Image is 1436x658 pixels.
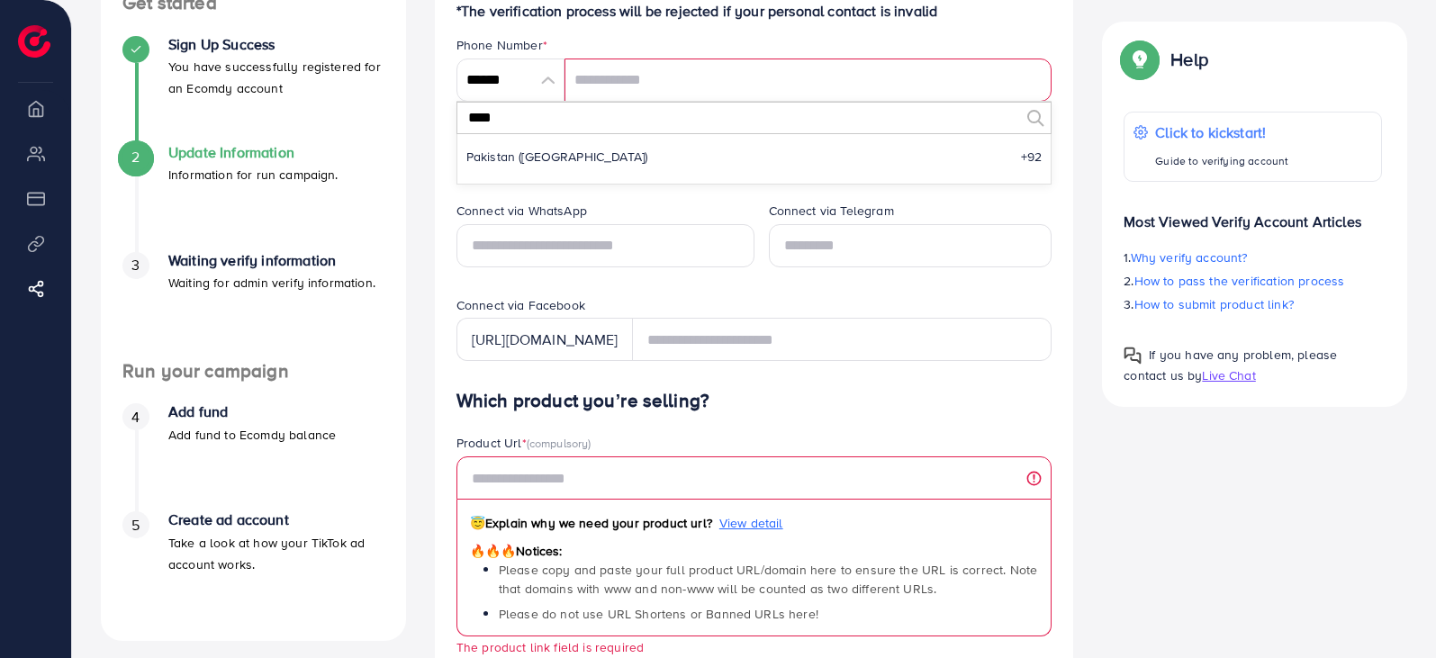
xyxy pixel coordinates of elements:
[527,435,592,451] span: (compulsory)
[101,403,406,511] li: Add fund
[470,514,712,532] span: Explain why we need your product url?
[1155,150,1288,172] p: Guide to verifying account
[168,144,339,161] h4: Update Information
[1021,148,1042,166] span: +92
[1202,366,1255,384] span: Live Chat
[101,511,406,619] li: Create ad account
[466,148,648,166] span: Pakistan (‫[GEOGRAPHIC_DATA]‬‎)
[1124,247,1382,268] p: 1.
[131,255,140,275] span: 3
[131,147,140,167] span: 2
[168,252,375,269] h4: Waiting verify information
[769,202,894,220] label: Connect via Telegram
[168,424,336,446] p: Add fund to Ecomdy balance
[470,542,516,560] span: 🔥🔥🔥
[131,407,140,428] span: 4
[168,511,384,528] h4: Create ad account
[456,202,587,220] label: Connect via WhatsApp
[168,272,375,293] p: Waiting for admin verify information.
[1134,272,1345,290] span: How to pass the verification process
[1124,346,1337,384] span: If you have any problem, please contact us by
[456,638,644,655] small: The product link field is required
[1131,248,1248,266] span: Why verify account?
[456,318,633,361] div: [URL][DOMAIN_NAME]
[168,164,339,185] p: Information for run campaign.
[456,296,585,314] label: Connect via Facebook
[1124,293,1382,315] p: 3.
[456,36,547,54] label: Phone Number
[470,542,563,560] span: Notices:
[101,36,406,144] li: Sign Up Success
[1124,196,1382,232] p: Most Viewed Verify Account Articles
[101,360,406,383] h4: Run your campaign
[1134,295,1294,313] span: How to submit product link?
[101,144,406,252] li: Update Information
[456,390,1052,412] h4: Which product you’re selling?
[1124,270,1382,292] p: 2.
[18,25,50,58] img: logo
[719,514,783,532] span: View detail
[499,561,1037,597] span: Please copy and paste your full product URL/domain here to ensure the URL is correct. Note that d...
[1124,43,1156,76] img: Popup guide
[456,434,592,452] label: Product Url
[470,514,485,532] span: 😇
[1124,347,1142,365] img: Popup guide
[499,605,818,623] span: Please do not use URL Shortens or Banned URLs here!
[168,36,384,53] h4: Sign Up Success
[168,56,384,99] p: You have successfully registered for an Ecomdy account
[1359,577,1422,644] iframe: Chat
[1155,122,1288,143] p: Click to kickstart!
[168,532,384,575] p: Take a look at how your TikTok ad account works.
[101,252,406,360] li: Waiting verify information
[131,515,140,536] span: 5
[1170,49,1208,70] p: Help
[168,403,336,420] h4: Add fund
